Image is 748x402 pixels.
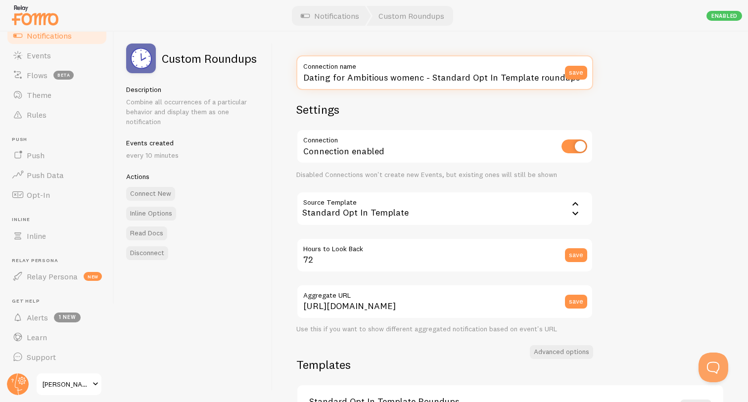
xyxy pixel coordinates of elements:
[6,26,108,45] a: Notifications
[27,271,78,281] span: Relay Persona
[6,65,108,85] a: Flows beta
[126,138,260,147] h5: Events created
[126,150,260,160] p: every 10 minutes
[296,238,593,272] input: 24
[27,110,47,120] span: Rules
[296,191,593,226] div: Standard Opt In Template
[126,207,176,221] a: Inline Options
[126,97,260,127] p: Combine all occurrences of a particular behavior and display them as one notification
[12,136,108,143] span: Push
[27,352,56,362] span: Support
[296,55,593,72] label: Connection name
[12,217,108,223] span: Inline
[43,378,90,390] span: [PERSON_NAME] Sites
[565,248,587,262] button: save
[53,71,74,80] span: beta
[27,170,64,180] span: Push Data
[126,172,260,181] h5: Actions
[6,165,108,185] a: Push Data
[27,190,50,200] span: Opt-In
[126,226,167,240] a: Read Docs
[126,44,156,73] img: fomo_icons_custom_roundups.svg
[12,298,108,305] span: Get Help
[6,185,108,205] a: Opt-In
[296,284,593,301] label: Aggregate URL
[6,327,108,347] a: Learn
[27,90,51,100] span: Theme
[565,295,587,309] button: save
[6,45,108,65] a: Events
[296,171,593,179] div: Disabled Connections won't create new Events, but existing ones will still be shown
[296,102,593,117] h2: Settings
[27,231,46,241] span: Inline
[296,325,593,334] div: Use this if you want to show different aggregated notification based on event's URL
[296,129,593,165] div: Connection enabled
[27,313,48,322] span: Alerts
[54,313,81,322] span: 1 new
[27,332,47,342] span: Learn
[162,52,257,64] h2: Custom Roundups
[84,272,102,281] span: new
[6,145,108,165] a: Push
[6,226,108,246] a: Inline
[6,105,108,125] a: Rules
[6,267,108,286] a: Relay Persona new
[699,353,728,382] iframe: Help Scout Beacon - Open
[126,187,175,201] button: Connect New
[27,150,45,160] span: Push
[296,238,593,255] label: Hours to Look Back
[530,345,593,359] button: Advanced options
[565,66,587,80] button: save
[12,258,108,264] span: Relay Persona
[6,85,108,105] a: Theme
[126,246,168,260] button: Disconnect
[296,357,724,372] h2: Templates
[126,85,260,94] h5: Description
[6,347,108,367] a: Support
[36,372,102,396] a: [PERSON_NAME] Sites
[27,31,72,41] span: Notifications
[10,2,60,28] img: fomo-relay-logo-orange.svg
[27,70,47,80] span: Flows
[27,50,51,60] span: Events
[6,308,108,327] a: Alerts 1 new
